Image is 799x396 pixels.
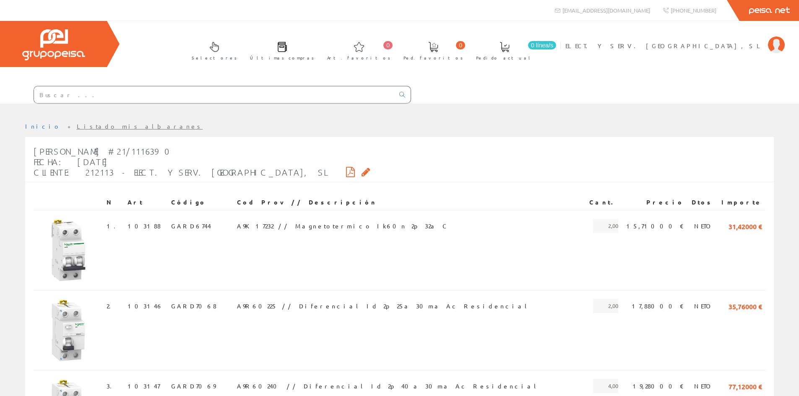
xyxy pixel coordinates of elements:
span: 17,88000 € [632,299,684,313]
span: 15,71000 € [626,219,684,233]
span: 0 [456,41,465,49]
img: Foto artículo (150x150) [37,219,100,282]
span: GARD6744 [171,219,211,233]
span: 4,00 [593,379,618,393]
span: GARD7069 [171,379,216,393]
span: Art. favoritos [327,54,390,62]
span: 77,12000 € [729,379,762,393]
a: . [114,222,121,230]
span: ELECT. Y SERV. [GEOGRAPHIC_DATA], SL [565,41,764,50]
span: Selectores [192,54,237,62]
span: NETO [694,379,713,393]
span: [PERSON_NAME] #21/1116390 Fecha: [DATE] Cliente: 212113 - ELECT. Y SERV. [GEOGRAPHIC_DATA], SL [34,146,326,177]
th: Art [124,195,168,210]
span: A9R60225 // Diferencial Id 2p 25a 30ma Ac Residencial [237,299,530,313]
span: 0 [383,41,393,49]
th: Cant. [585,195,622,210]
a: Inicio [25,122,61,130]
a: ELECT. Y SERV. [GEOGRAPHIC_DATA], SL [565,35,785,43]
span: 103188 [128,219,161,233]
a: Listado mis albaranes [77,122,203,130]
a: Últimas compras [242,35,318,65]
span: 2,00 [593,219,618,233]
img: Foto artículo (150x150) [37,299,100,362]
th: Precio [622,195,688,210]
span: 19,28000 € [632,379,684,393]
span: [PHONE_NUMBER] [671,7,716,14]
span: 1 [107,219,121,233]
span: NETO [694,219,713,233]
th: Cod Prov // Descripción [234,195,585,210]
i: Solicitar por email copia firmada [362,169,370,175]
th: Código [168,195,234,210]
a: Selectores [183,35,241,65]
th: Importe [717,195,765,210]
a: 0 línea/s Pedido actual [468,35,558,65]
input: Buscar ... [34,86,394,103]
span: Ped. favoritos [403,54,463,62]
span: 31,42000 € [729,219,762,233]
th: N [103,195,124,210]
span: 103146 [128,299,163,313]
a: . [109,302,116,310]
a: . [110,382,117,390]
span: A9R60240 // Diferencial Id 2p 40a 30ma Ac Residencial [237,379,539,393]
img: Grupo Peisa [22,29,85,60]
span: 0 línea/s [528,41,556,49]
span: 2,00 [593,299,618,313]
span: Últimas compras [250,54,314,62]
span: 103147 [128,379,160,393]
th: Dtos [687,195,717,210]
span: 35,76000 € [729,299,762,313]
span: 3 [107,379,117,393]
span: 2 [107,299,116,313]
span: [EMAIL_ADDRESS][DOMAIN_NAME] [562,7,650,14]
span: Pedido actual [476,54,533,62]
span: GARD7068 [171,299,216,313]
span: A9K17232 // Magnetotermico Ik60n 2p 32a C [237,219,448,233]
span: NETO [694,299,713,313]
i: Descargar PDF [346,169,355,175]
